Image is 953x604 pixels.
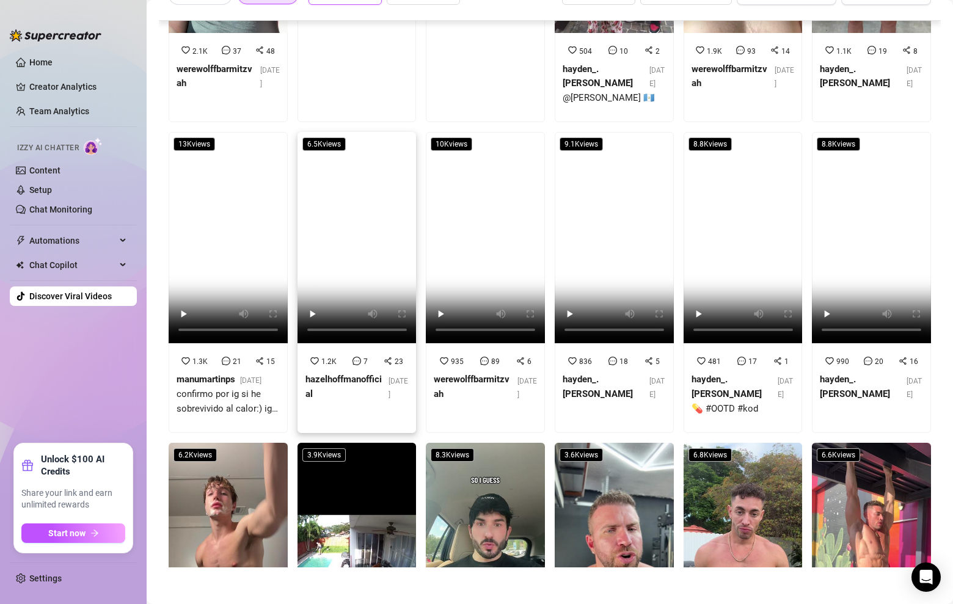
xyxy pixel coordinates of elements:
[480,357,489,365] span: message
[260,66,280,88] span: [DATE]
[426,132,545,433] a: 10Kviews935896werewolffbarmitzvah[DATE]
[177,387,280,416] div: confirmo por ig si he sobrevivido al calor:) ig: manumartinps @Red Bull España
[907,377,922,399] span: [DATE]
[240,376,261,385] span: [DATE]
[527,357,531,366] span: 6
[255,46,264,54] span: share-alt
[773,357,782,365] span: share-alt
[29,185,52,195] a: Setup
[389,377,408,399] span: [DATE]
[781,47,790,56] span: 14
[181,46,190,54] span: heart
[820,64,890,89] strong: hayden_.[PERSON_NAME]
[910,357,918,366] span: 16
[568,46,577,54] span: heart
[736,46,745,54] span: message
[817,137,860,151] span: 8.8K views
[434,374,509,399] strong: werewolffbarmitzvah
[302,448,346,462] span: 3.9K views
[192,47,208,56] span: 2.1K
[395,357,403,366] span: 23
[29,77,127,96] a: Creator Analytics
[181,357,190,365] span: heart
[29,106,89,116] a: Team Analytics
[84,137,103,155] img: AI Chatter
[825,46,834,54] span: heart
[16,236,26,246] span: thunderbolt
[692,402,795,417] div: 💊 #OOTD #kod
[517,377,537,399] span: [DATE]
[770,46,779,54] span: share-alt
[697,357,706,365] span: heart
[321,357,337,366] span: 1.2K
[649,66,665,88] span: [DATE]
[688,448,732,462] span: 6.8K views
[608,46,617,54] span: message
[41,453,125,478] strong: Unlock $100 AI Credits
[902,46,911,54] span: share-alt
[619,357,628,366] span: 18
[169,132,288,433] a: 13Kviews1.3K2115manumartinps[DATE]confirmo por ig si he sobrevivido al calor:) ig: manumartinps @...
[305,374,382,399] strong: hazelhoffmanofficial
[708,357,721,366] span: 481
[310,357,319,365] span: heart
[579,47,592,56] span: 504
[836,357,849,366] span: 990
[560,137,603,151] span: 9.1K views
[737,357,746,365] span: message
[451,357,464,366] span: 935
[913,47,918,56] span: 8
[696,46,704,54] span: heart
[817,448,860,462] span: 6.6K views
[649,377,665,399] span: [DATE]
[233,357,241,366] span: 21
[177,64,252,89] strong: werewolffbarmitzvah
[298,132,417,433] a: 6.5Kviews1.2K723hazelhoffmanofficial[DATE]
[563,91,666,106] div: @[PERSON_NAME] 🇬🇹
[431,448,474,462] span: 8.3K views
[563,64,633,89] strong: hayden_.[PERSON_NAME]
[619,47,628,56] span: 10
[440,357,448,365] span: heart
[233,47,241,56] span: 37
[825,357,834,365] span: heart
[907,66,922,88] span: [DATE]
[266,47,275,56] span: 48
[778,377,793,399] span: [DATE]
[911,562,941,592] div: Open Intercom Messenger
[748,357,757,366] span: 17
[560,448,603,462] span: 3.6K views
[655,357,660,366] span: 5
[16,261,24,269] img: Chat Copilot
[29,255,116,275] span: Chat Copilot
[222,46,230,54] span: message
[90,529,99,537] span: arrow-right
[875,357,883,366] span: 20
[384,357,392,365] span: share-alt
[555,132,674,433] a: 9.1Kviews836185hayden_.[PERSON_NAME][DATE]
[29,205,92,214] a: Chat Monitoring
[21,487,125,511] span: Share your link and earn unlimited rewards
[784,357,789,366] span: 1
[29,57,53,67] a: Home
[684,132,803,433] a: 8.8Kviews481171hayden_.[PERSON_NAME][DATE]💊 #OOTD #kod
[222,357,230,365] span: message
[692,64,767,89] strong: werewolffbarmitzvah
[363,357,368,366] span: 7
[820,374,890,399] strong: hayden_.[PERSON_NAME]
[431,137,472,151] span: 10K views
[775,66,794,88] span: [DATE]
[491,357,500,366] span: 89
[192,357,208,366] span: 1.3K
[173,448,217,462] span: 6.2K views
[29,573,62,583] a: Settings
[812,132,931,433] a: 8.8Kviews9902016hayden_.[PERSON_NAME][DATE]
[644,46,653,54] span: share-alt
[302,137,346,151] span: 6.5K views
[692,374,762,399] strong: hayden_.[PERSON_NAME]
[29,291,112,301] a: Discover Viral Videos
[10,29,101,42] img: logo-BBDzfeDw.svg
[864,357,872,365] span: message
[17,142,79,154] span: Izzy AI Chatter
[21,523,125,543] button: Start nowarrow-right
